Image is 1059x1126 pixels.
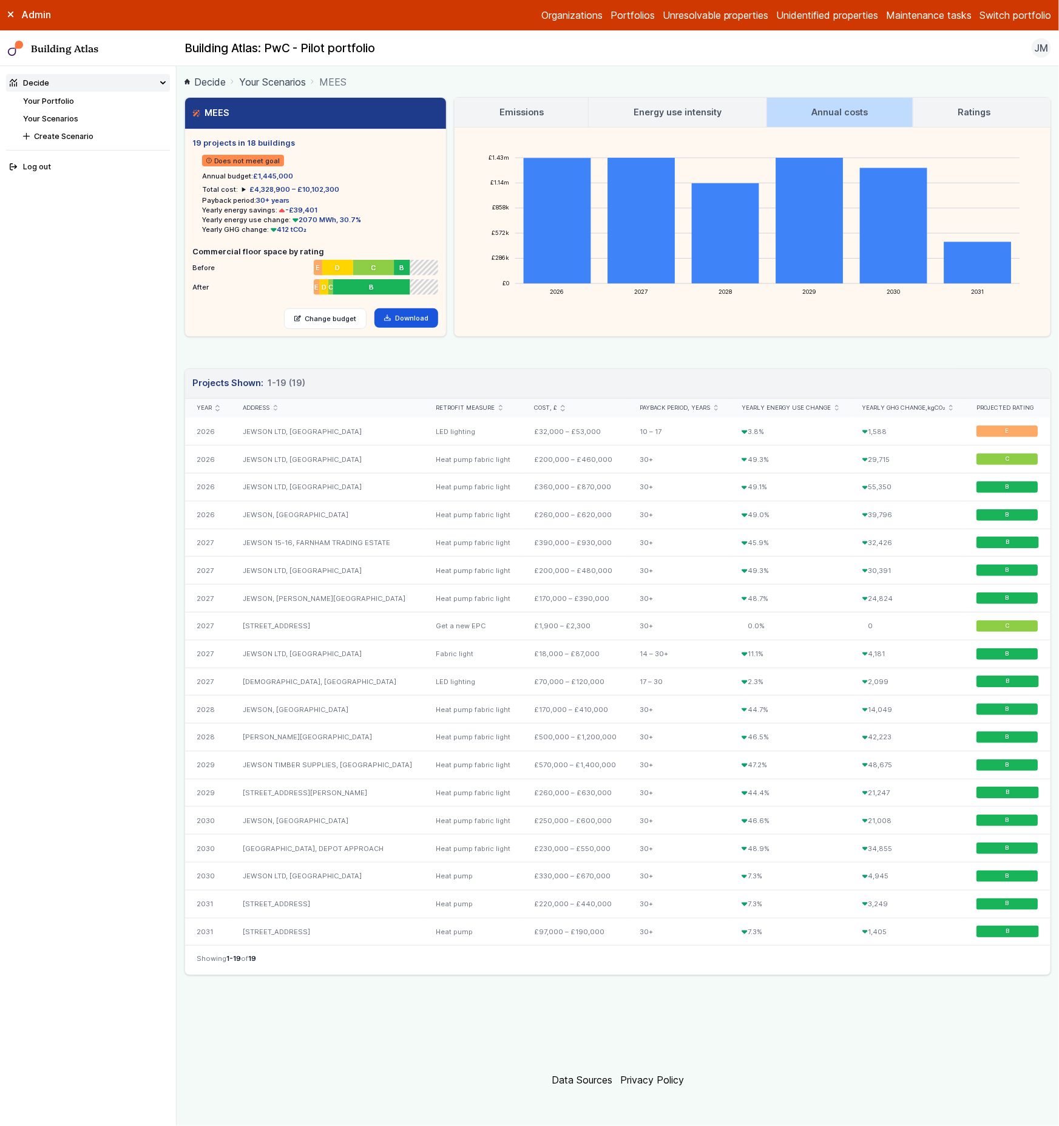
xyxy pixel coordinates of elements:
div: £220,000 – £440,000 [523,890,629,918]
div: 48.7% [730,585,851,612]
div: Heat pump fabric light [424,807,523,835]
a: JEWSON, [GEOGRAPHIC_DATA] [243,816,348,825]
span: B [399,263,404,273]
span: C [1006,622,1010,630]
div: 47.2% [730,751,851,779]
text: £858k [492,204,509,211]
span: B [1006,511,1009,519]
div: 2027 [185,668,231,696]
span: E [1006,427,1009,435]
div: 2026 [185,501,231,529]
a: JEWSON 15-16, FARNHAM TRADING ESTATE [243,538,390,547]
text: 2031 [972,288,984,295]
text: 2030 [887,288,901,295]
div: 55,350 [851,473,965,501]
div: 7.3% [730,918,851,945]
div: 1,405 [851,918,965,945]
a: [STREET_ADDRESS] [243,928,310,936]
button: Log out [6,158,171,176]
a: Annual costs [767,98,913,127]
span: C [371,263,376,273]
div: £260,000 – £620,000 [523,501,629,529]
li: Annual budget: [202,171,438,181]
span: -£39,401 [277,206,317,214]
div: 44.7% [730,696,851,724]
nav: Table navigation [185,945,1051,975]
div: 39,796 [851,501,965,529]
button: Switch portfolio [979,8,1051,22]
span: E [316,263,320,273]
div: 2.3% [730,668,851,696]
text: 2028 [719,288,733,295]
div: £330,000 – £670,000 [523,862,629,890]
div: 48.9% [730,835,851,863]
a: [PERSON_NAME][GEOGRAPHIC_DATA] [243,733,372,741]
div: 4,945 [851,862,965,890]
div: 48,675 [851,751,965,779]
span: B [1006,594,1009,602]
div: 30+ [629,807,731,835]
span: 1-19 [226,954,241,963]
div: 30,391 [851,557,965,585]
div: £390,000 – £930,000 [523,529,629,557]
div: Heat pump [424,918,523,945]
div: 0 [851,612,965,640]
span: B [1006,705,1009,713]
div: Heat pump fabric light [424,696,523,724]
summary: £4,328,900 – £10,102,300 [242,185,339,194]
div: Heat pump fabric light [424,557,523,585]
div: Heat pump fabric light [424,585,523,612]
text: 2026 [550,288,564,295]
a: Decide [184,75,226,89]
div: £32,000 – £53,000 [523,418,629,445]
a: Your Scenarios [239,75,306,89]
a: [STREET_ADDRESS] [243,622,310,630]
button: Create Scenario [19,127,170,145]
div: 7.3% [730,862,851,890]
div: 2028 [185,696,231,724]
a: Energy use intensity [589,98,766,127]
div: Heat pump fabric light [424,529,523,557]
div: 29,715 [851,446,965,473]
div: 45.9% [730,529,851,557]
span: B [1006,650,1009,658]
span: 1-19 (19) [268,376,305,390]
a: [DEMOGRAPHIC_DATA], [GEOGRAPHIC_DATA] [243,677,396,686]
div: LED lighting [424,668,523,696]
div: Projected rating [976,404,1039,412]
div: 17 – 30 [629,668,731,696]
div: 0.0% [730,612,851,640]
li: Yearly energy savings: [202,205,438,215]
div: 49.0% [730,501,851,529]
a: Privacy Policy [620,1074,684,1086]
span: B [369,282,374,292]
div: Heat pump [424,862,523,890]
div: 2029 [185,751,231,779]
div: £360,000 – £870,000 [523,473,629,501]
text: 2027 [635,288,648,295]
div: 2,099 [851,668,965,696]
span: Year [197,404,212,412]
a: [STREET_ADDRESS] [243,900,310,908]
div: £570,000 – £1,400,000 [523,751,629,779]
a: Your Scenarios [23,114,78,123]
span: Retrofit measure [436,404,495,412]
a: Ratings [913,98,1035,127]
a: JEWSON LTD, [GEOGRAPHIC_DATA] [243,455,362,464]
span: B [1006,678,1009,686]
span: Cost, £ [534,404,557,412]
span: B [1006,566,1009,574]
text: 2029 [803,288,817,295]
div: 44.4% [730,779,851,807]
span: B [1006,789,1009,797]
div: £170,000 – £410,000 [523,696,629,724]
a: JEWSON LTD, [GEOGRAPHIC_DATA] [243,566,362,575]
div: £1,900 – £2,300 [523,612,629,640]
span: B [1006,872,1009,880]
div: 49.3% [730,446,851,473]
div: 4,181 [851,640,965,668]
text: £286k [492,254,509,261]
div: Heat pump fabric light [424,835,523,863]
div: 30+ [629,918,731,945]
h6: Total cost: [202,185,238,194]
